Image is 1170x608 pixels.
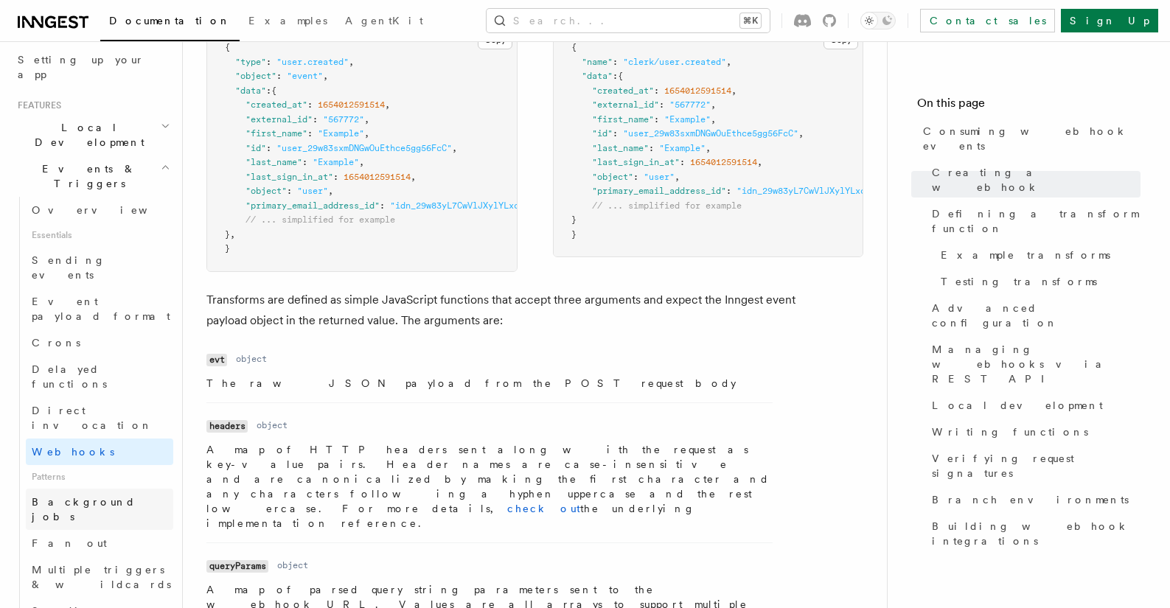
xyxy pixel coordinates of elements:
[932,424,1088,439] span: Writing functions
[592,114,654,125] span: "first_name"
[675,172,680,182] span: ,
[100,4,240,41] a: Documentation
[487,9,770,32] button: Search...⌘K
[680,157,685,167] span: :
[359,157,364,167] span: ,
[649,143,654,153] span: :
[236,353,267,365] dd: object
[266,85,271,96] span: :
[328,186,333,196] span: ,
[246,128,307,139] span: "first_name"
[917,118,1141,159] a: Consuming webhook events
[654,85,659,96] span: :
[12,114,173,156] button: Local Development
[246,99,307,110] span: "created_at"
[452,143,457,153] span: ,
[664,114,711,125] span: "Example"
[26,329,173,356] a: Crons
[935,268,1141,295] a: Testing transforms
[571,229,577,240] span: }
[26,223,173,247] span: Essentials
[206,354,227,366] code: evt
[266,143,271,153] span: :
[307,128,313,139] span: :
[206,442,773,531] p: A map of HTTP headers sent along with the request as key-value pairs. Header names are case-insen...
[26,247,173,288] a: Sending events
[32,496,136,523] span: Background jobs
[26,489,173,530] a: Background jobs
[613,71,618,81] span: :
[592,128,613,139] span: "id"
[345,15,423,27] span: AgentKit
[507,503,580,514] a: check out
[12,156,173,197] button: Events & Triggers
[926,445,1141,486] a: Verifying request signatures
[32,405,153,431] span: Direct invocation
[32,337,80,349] span: Crons
[235,71,276,81] span: "object"
[659,143,706,153] span: "Example"
[411,172,416,182] span: ,
[26,556,173,598] a: Multiple triggers & wildcards
[271,85,276,96] span: {
[246,214,395,225] span: // ... simplified for example
[235,85,266,96] span: "data"
[592,200,742,211] span: // ... simplified for example
[32,564,171,590] span: Multiple triggers & wildcards
[276,143,452,153] span: "user_29w83sxmDNGwOuEthce5gg56FcC"
[664,85,731,96] span: 1654012591514
[644,172,675,182] span: "user"
[206,420,248,433] code: headers
[920,9,1055,32] a: Contact sales
[18,54,144,80] span: Setting up your app
[390,200,560,211] span: "idn_29w83yL7CwVlJXylYLxcslromF1"
[385,99,390,110] span: ,
[618,71,623,81] span: {
[206,560,268,573] code: queryParams
[12,120,161,150] span: Local Development
[737,186,907,196] span: "idn_29w83yL7CwVlJXylYLxcslromF1"
[323,71,328,81] span: ,
[932,342,1141,386] span: Managing webhooks via REST API
[926,295,1141,336] a: Advanced configuration
[246,114,313,125] span: "external_id"
[318,128,364,139] span: "Example"
[926,419,1141,445] a: Writing functions
[926,336,1141,392] a: Managing webhooks via REST API
[731,85,737,96] span: ,
[592,99,659,110] span: "external_id"
[690,157,757,167] span: 1654012591514
[323,114,364,125] span: "567772"
[248,15,327,27] span: Examples
[246,157,302,167] span: "last_name"
[757,157,762,167] span: ,
[206,376,773,391] p: The raw JSON payload from the POST request body
[941,274,1097,289] span: Testing transforms
[32,363,107,390] span: Delayed functions
[932,519,1141,548] span: Building webhook integrations
[230,229,235,240] span: ,
[277,559,308,571] dd: object
[26,197,173,223] a: Overview
[926,486,1141,513] a: Branch environments
[798,128,804,139] span: ,
[935,242,1141,268] a: Example transforms
[32,296,170,322] span: Event payload format
[623,128,798,139] span: "user_29w83sxmDNGwOuEthce5gg56FcC"
[582,57,613,67] span: "name"
[932,301,1141,330] span: Advanced configuration
[1061,9,1158,32] a: Sign Up
[941,248,1110,262] span: Example transforms
[336,4,432,40] a: AgentKit
[313,157,359,167] span: "Example"
[32,204,184,216] span: Overview
[26,397,173,438] a: Direct invocation
[235,57,266,67] span: "type"
[860,12,896,29] button: Toggle dark mode
[932,492,1129,507] span: Branch environments
[349,57,354,67] span: ,
[12,161,161,191] span: Events & Triggers
[633,172,638,182] span: :
[225,42,230,52] span: {
[711,114,716,125] span: ,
